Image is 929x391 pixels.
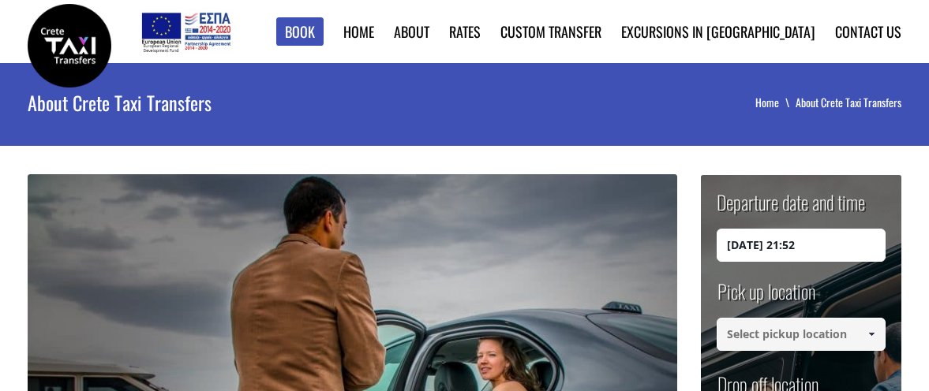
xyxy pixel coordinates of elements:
a: Custom Transfer [500,21,601,42]
a: Show All Items [858,318,884,351]
a: Rates [449,21,481,42]
a: Book [276,17,324,47]
input: Select pickup location [717,318,886,351]
a: About [394,21,429,42]
a: Contact us [835,21,901,42]
label: Pick up location [717,277,815,318]
img: Crete Taxi Transfers | No1 Reliable Crete Taxi Transfers | Crete Taxi Transfers [28,4,111,88]
img: e-bannersEUERDF180X90.jpg [139,8,233,55]
a: Crete Taxi Transfers | No1 Reliable Crete Taxi Transfers | Crete Taxi Transfers [28,35,111,52]
h1: About Crete Taxi Transfers [28,63,515,142]
a: Home [755,94,796,110]
a: Home [343,21,374,42]
a: Excursions in [GEOGRAPHIC_DATA] [621,21,815,42]
label: Departure date and time [717,188,865,229]
li: About Crete Taxi Transfers [796,95,901,110]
